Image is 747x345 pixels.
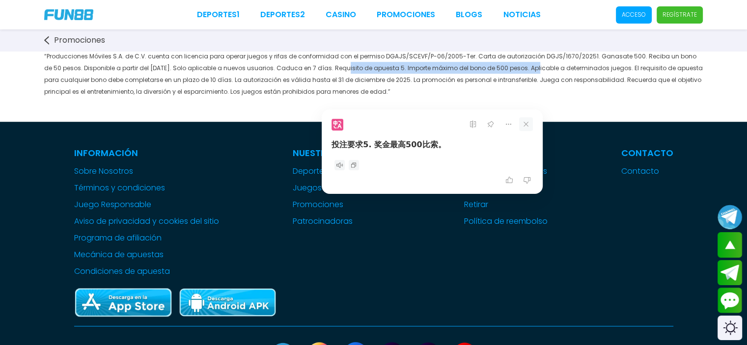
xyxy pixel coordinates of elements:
[74,265,219,277] a: Condiciones de apuesta
[718,316,742,340] div: Switch theme
[74,287,172,318] img: App Store
[293,165,390,177] a: Deportes
[718,232,742,258] button: scroll up
[293,199,390,211] a: Promociones
[74,199,219,211] a: Juego Responsable
[74,249,219,261] a: Mecánica de apuestas
[377,9,435,21] a: Promociones
[293,182,322,194] button: Juegos
[44,9,93,20] img: Company Logo
[293,146,390,159] p: Nuestras Secciones
[293,215,390,227] a: Patrocinadoras
[464,215,548,227] a: Política de reembolso
[456,9,482,21] a: BLOGS
[326,9,356,21] a: CASINO
[718,204,742,230] button: Join telegram channel
[197,9,240,21] a: Deportes1
[74,146,219,159] p: Información
[718,288,742,313] button: Contact customer service
[464,199,548,211] a: Retirar
[44,52,703,96] span: “Producciones Móviles S.A. de C.V. cuenta con licencia para operar juegos y rifas de conformidad ...
[44,34,115,46] a: Promociones
[74,215,219,227] a: Aviso de privacidad y cookies del sitio
[54,34,105,46] span: Promociones
[260,9,305,21] a: Deportes2
[663,10,697,19] p: Regístrate
[74,165,219,177] a: Sobre Nosotros
[74,232,219,244] a: Programa de afiliación
[503,9,540,21] a: NOTICIAS
[74,182,219,194] a: Términos y condiciones
[718,260,742,286] button: Join telegram
[178,287,277,318] img: Play Store
[621,165,673,177] a: Contacto
[622,10,646,19] p: Acceso
[621,146,673,159] p: Contacto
